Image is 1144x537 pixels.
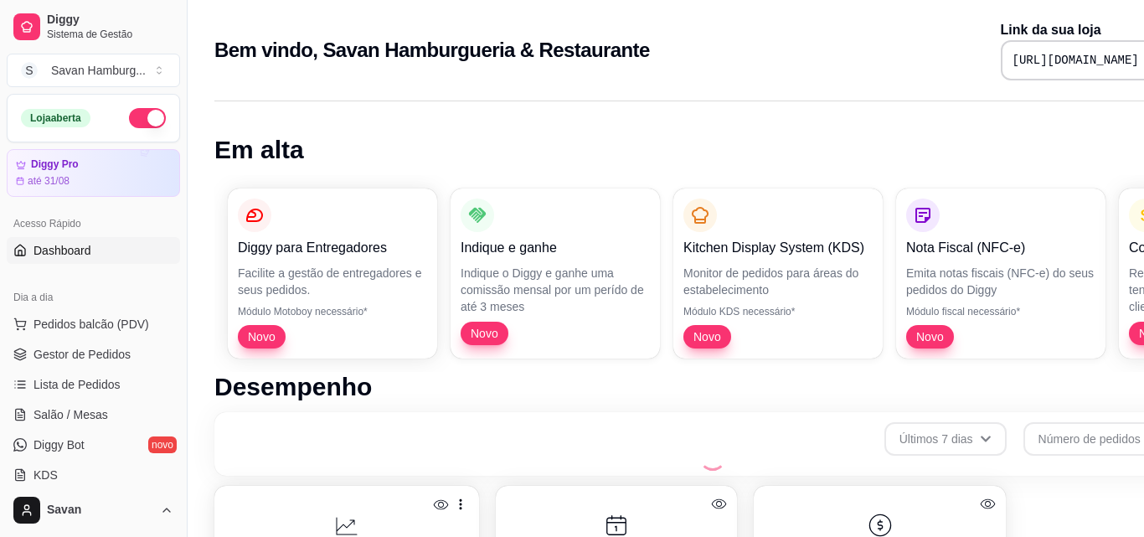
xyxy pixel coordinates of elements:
div: Loading [699,444,726,471]
button: Alterar Status [129,108,166,128]
button: Select a team [7,54,180,87]
a: Lista de Pedidos [7,371,180,398]
span: Dashboard [33,242,91,259]
p: Módulo KDS necessário* [683,305,873,318]
pre: [URL][DOMAIN_NAME] [1013,52,1139,69]
p: Monitor de pedidos para áreas do estabelecimento [683,265,873,298]
div: Acesso Rápido [7,210,180,237]
span: Pedidos balcão (PDV) [33,316,149,333]
span: Gestor de Pedidos [33,346,131,363]
p: Kitchen Display System (KDS) [683,238,873,258]
a: Gestor de Pedidos [7,341,180,368]
p: Indique o Diggy e ganhe uma comissão mensal por um perído de até 3 meses [461,265,650,315]
a: Dashboard [7,237,180,264]
span: Novo [241,328,282,345]
p: Indique e ganhe [461,238,650,258]
a: Diggy Botnovo [7,431,180,458]
button: Últimos 7 dias [884,422,1007,456]
a: KDS [7,462,180,488]
a: DiggySistema de Gestão [7,7,180,47]
p: Emita notas fiscais (NFC-e) do seus pedidos do Diggy [906,265,1095,298]
p: Facilite a gestão de entregadores e seus pedidos. [238,265,427,298]
button: Pedidos balcão (PDV) [7,311,180,338]
a: Diggy Proaté 31/08 [7,149,180,197]
button: Kitchen Display System (KDS)Monitor de pedidos para áreas do estabelecimentoMódulo KDS necessário... [673,188,883,359]
span: Novo [464,325,505,342]
span: Savan [47,503,153,518]
a: Salão / Mesas [7,401,180,428]
article: até 31/08 [28,174,70,188]
span: KDS [33,467,58,483]
button: Savan [7,490,180,530]
span: Novo [687,328,728,345]
div: Dia a dia [7,284,180,311]
button: Diggy para EntregadoresFacilite a gestão de entregadores e seus pedidos.Módulo Motoboy necessário... [228,188,437,359]
p: Módulo fiscal necessário* [906,305,1095,318]
span: Diggy Bot [33,436,85,453]
p: Nota Fiscal (NFC-e) [906,238,1095,258]
span: Salão / Mesas [33,406,108,423]
span: S [21,62,38,79]
span: Novo [910,328,951,345]
span: Sistema de Gestão [47,28,173,41]
button: Nota Fiscal (NFC-e)Emita notas fiscais (NFC-e) do seus pedidos do DiggyMódulo fiscal necessário*Novo [896,188,1105,359]
span: Lista de Pedidos [33,376,121,393]
article: Diggy Pro [31,158,79,171]
p: Diggy para Entregadores [238,238,427,258]
span: Diggy [47,13,173,28]
div: Savan Hamburg ... [51,62,146,79]
button: Indique e ganheIndique o Diggy e ganhe uma comissão mensal por um perído de até 3 mesesNovo [451,188,660,359]
p: Módulo Motoboy necessário* [238,305,427,318]
h2: Bem vindo, Savan Hamburgueria & Restaurante [214,37,650,64]
div: Loja aberta [21,109,90,127]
